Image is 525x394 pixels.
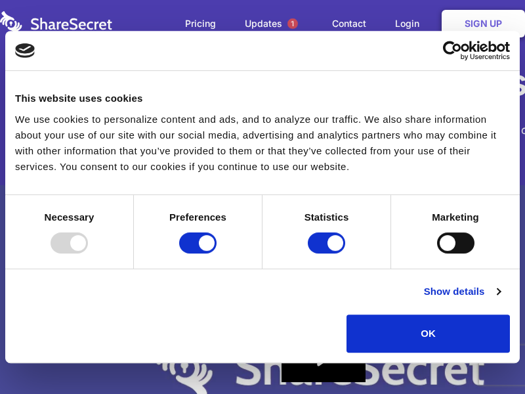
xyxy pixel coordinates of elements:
[424,284,500,299] a: Show details
[15,112,510,175] div: We use cookies to personalize content and ads, and to analyze our traffic. We also share informat...
[304,211,349,223] strong: Statistics
[172,3,229,44] a: Pricing
[395,41,510,60] a: Usercentrics Cookiebot - opens in a new window
[15,43,35,58] img: logo
[15,91,510,106] div: This website uses cookies
[45,211,94,223] strong: Necessary
[432,211,479,223] strong: Marketing
[346,315,510,353] button: OK
[169,211,226,223] strong: Preferences
[287,18,298,29] span: 1
[382,3,439,44] a: Login
[442,10,525,37] a: Sign Up
[319,3,379,44] a: Contact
